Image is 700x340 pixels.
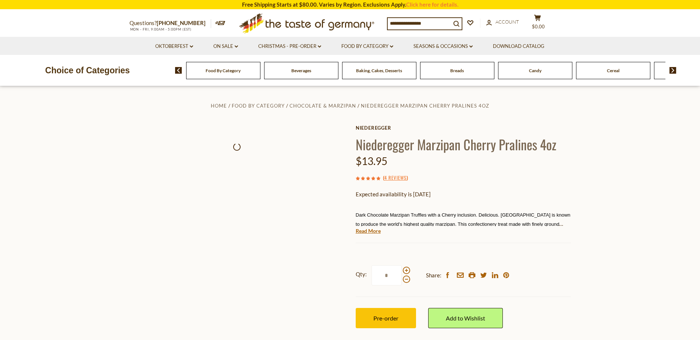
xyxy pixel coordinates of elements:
[356,125,571,131] a: Niederegger
[356,68,402,73] a: Baking, Cakes, Desserts
[529,68,541,73] a: Candy
[384,174,406,182] a: 4 Reviews
[211,103,227,109] a: Home
[373,315,398,322] span: Pre-order
[291,68,311,73] a: Beverages
[206,68,241,73] a: Food By Category
[428,308,503,328] a: Add to Wishlist
[155,42,193,50] a: Oktoberfest
[527,14,549,33] button: $0.00
[258,42,321,50] a: Christmas - PRE-ORDER
[175,67,182,74] img: previous arrow
[356,308,416,328] button: Pre-order
[450,68,464,73] a: Breads
[356,212,571,245] span: Dark Chocolate Marzipan Truffles with a Cherry inclusion. Delicious. [GEOGRAPHIC_DATA] is known t...
[129,18,211,28] p: Questions?
[372,265,402,285] input: Qty:
[341,42,393,50] a: Food By Category
[356,190,571,199] p: Expected availability is [DATE]
[356,155,387,167] span: $13.95
[406,1,458,8] a: Click here for details.
[356,270,367,279] strong: Qty:
[413,42,473,50] a: Seasons & Occasions
[486,18,519,26] a: Account
[129,27,192,31] span: MON - FRI, 9:00AM - 5:00PM (EST)
[426,271,441,280] span: Share:
[493,42,544,50] a: Download Catalog
[232,103,285,109] a: Food By Category
[495,19,519,25] span: Account
[669,67,676,74] img: next arrow
[157,20,206,26] a: [PHONE_NUMBER]
[383,174,408,181] span: ( )
[213,42,238,50] a: On Sale
[356,136,571,153] h1: Niederegger Marzipan Cherry Pralines 4oz
[607,68,619,73] a: Cereal
[289,103,356,109] a: Chocolate & Marzipan
[361,103,489,109] a: Niederegger Marzipan Cherry Pralines 4oz
[532,24,545,29] span: $0.00
[356,227,381,235] a: Read More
